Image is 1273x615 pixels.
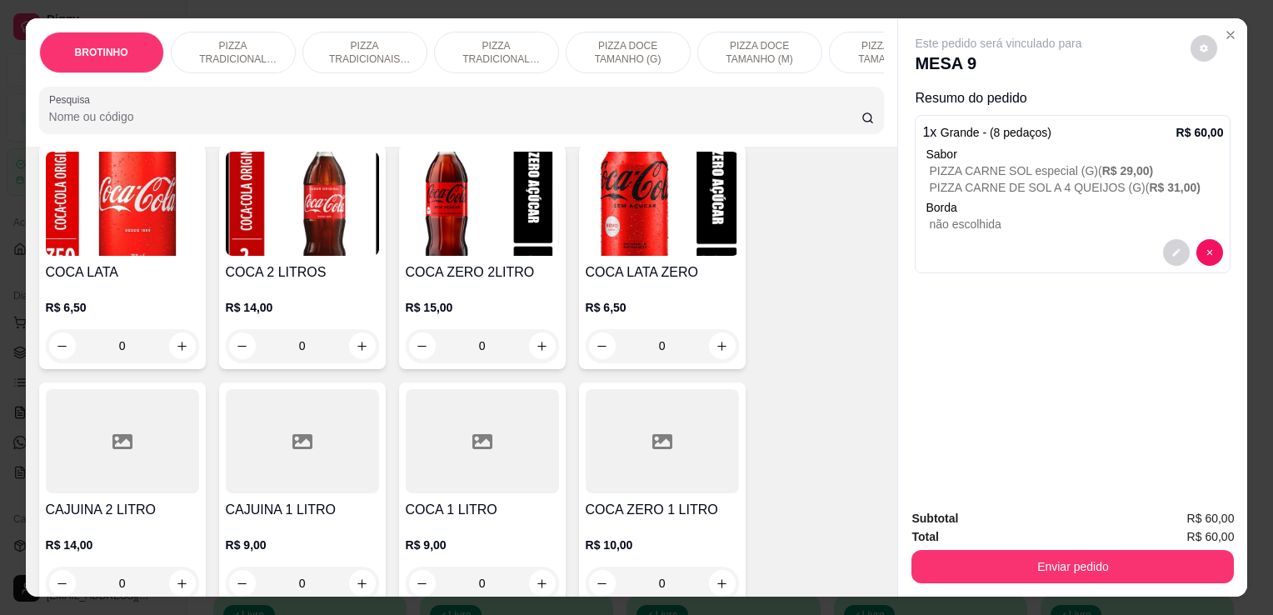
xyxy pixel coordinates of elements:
h4: COCA LATA [46,262,199,282]
label: Pesquisa [49,92,96,107]
p: PIZZA DOCE TAMANHO (G) [580,39,676,66]
p: R$ 10,00 [586,537,739,553]
p: PIZZA TRADICIONAL TAMANHO (G) [185,39,282,66]
img: product-image [406,152,559,256]
p: PIZZA DOCE TAMANHO (P) [843,39,940,66]
button: decrease-product-quantity [589,332,616,359]
button: Close [1217,22,1244,48]
input: Pesquisa [49,108,861,125]
button: decrease-product-quantity [409,332,436,359]
button: Enviar pedido [911,550,1234,583]
img: product-image [46,152,199,256]
span: R$ 60,00 [1187,509,1235,527]
p: R$ 9,00 [226,537,379,553]
button: increase-product-quantity [349,570,376,597]
p: MESA 9 [915,52,1081,75]
p: PIZZA CARNE DE SOL A 4 QUEIJOS (G) ( [929,179,1223,196]
button: decrease-product-quantity [409,570,436,597]
h4: COCA LATA ZERO [586,262,739,282]
p: R$ 6,50 [586,299,739,316]
button: decrease-product-quantity [49,332,76,359]
button: increase-product-quantity [709,332,736,359]
p: BROTINHO [75,46,128,59]
p: PIZZA TRADICIONAL TAMANHO (P) [448,39,545,66]
h4: COCA ZERO 1 LITRO [586,500,739,520]
p: R$ 14,00 [46,537,199,553]
button: decrease-product-quantity [1191,35,1217,62]
button: decrease-product-quantity [229,332,256,359]
p: Este pedido será vinculado para [915,35,1081,52]
p: não escolhida [929,216,1223,232]
h4: CAJUINA 1 LITRO [226,500,379,520]
p: PIZZA DOCE TAMANHO (M) [711,39,808,66]
p: R$ 9,00 [406,537,559,553]
button: decrease-product-quantity [589,570,616,597]
p: Resumo do pedido [915,88,1231,108]
p: PIZZA CARNE SOL especial (G) ( [929,162,1223,179]
h4: CAJUINA 2 LITRO [46,500,199,520]
img: product-image [586,152,739,256]
button: decrease-product-quantity [229,570,256,597]
button: increase-product-quantity [169,332,196,359]
h4: COCA 1 LITRO [406,500,559,520]
button: increase-product-quantity [529,332,556,359]
strong: Total [911,530,938,543]
p: R$ 14,00 [226,299,379,316]
strong: Subtotal [911,512,958,525]
div: Sabor [926,146,1223,162]
h4: COCA ZERO 2LITRO [406,262,559,282]
p: R$ 15,00 [406,299,559,316]
p: R$ 60,00 [1176,124,1224,141]
button: increase-product-quantity [709,570,736,597]
h4: COCA 2 LITROS [226,262,379,282]
button: decrease-product-quantity [49,570,76,597]
button: increase-product-quantity [349,332,376,359]
span: R$ 29,00 ) [1102,164,1154,177]
p: PIZZA TRADICIONAIS TAMANHO (M) [317,39,413,66]
button: increase-product-quantity [529,570,556,597]
img: product-image [226,152,379,256]
span: Grande - (8 pedaços) [941,126,1051,139]
button: increase-product-quantity [169,570,196,597]
p: 1 x [922,122,1051,142]
span: R$ 31,00 ) [1149,181,1201,194]
p: R$ 6,50 [46,299,199,316]
span: R$ 60,00 [1187,527,1235,546]
p: Borda [926,199,1223,216]
button: decrease-product-quantity [1196,239,1223,266]
button: decrease-product-quantity [1163,239,1190,266]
